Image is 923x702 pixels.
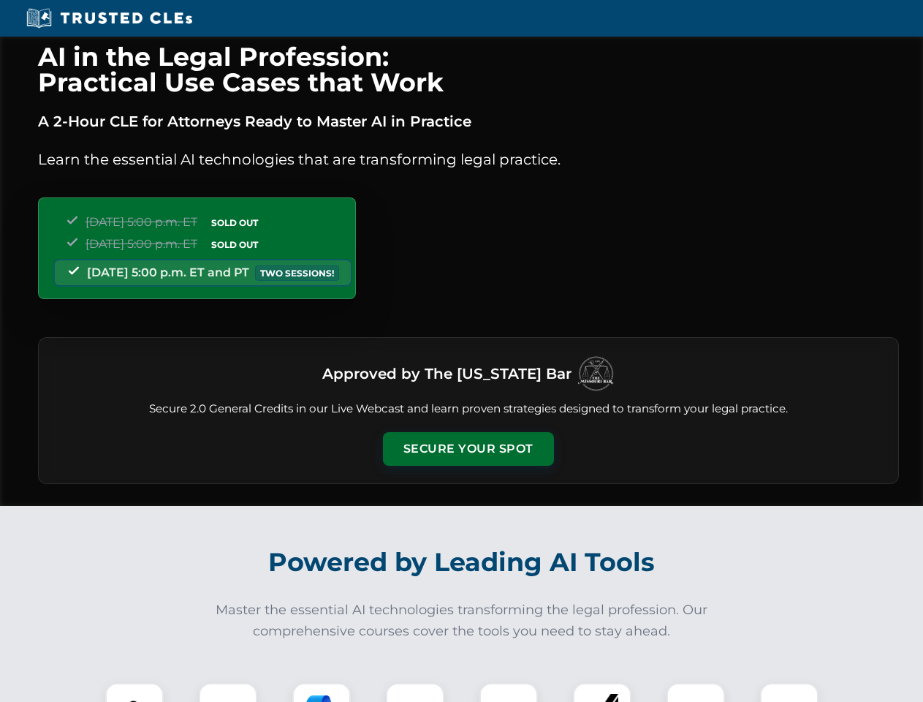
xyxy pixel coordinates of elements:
[38,110,899,133] p: A 2-Hour CLE for Attorneys Ready to Master AI in Practice
[22,7,197,29] img: Trusted CLEs
[322,361,571,387] h3: Approved by The [US_STATE] Bar
[206,215,263,230] span: SOLD OUT
[86,215,197,229] span: [DATE] 5:00 p.m. ET
[206,237,263,252] span: SOLD OUT
[38,148,899,171] p: Learn the essential AI technologies that are transforming legal practice.
[56,401,881,418] p: Secure 2.0 General Credits in our Live Webcast and learn proven strategies designed to transform ...
[577,355,614,392] img: Logo
[383,432,554,466] button: Secure Your Spot
[206,600,718,642] p: Master the essential AI technologies transforming the legal profession. Our comprehensive courses...
[57,537,867,588] h2: Powered by Leading AI Tools
[86,237,197,251] span: [DATE] 5:00 p.m. ET
[38,44,899,95] h1: AI in the Legal Profession: Practical Use Cases that Work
